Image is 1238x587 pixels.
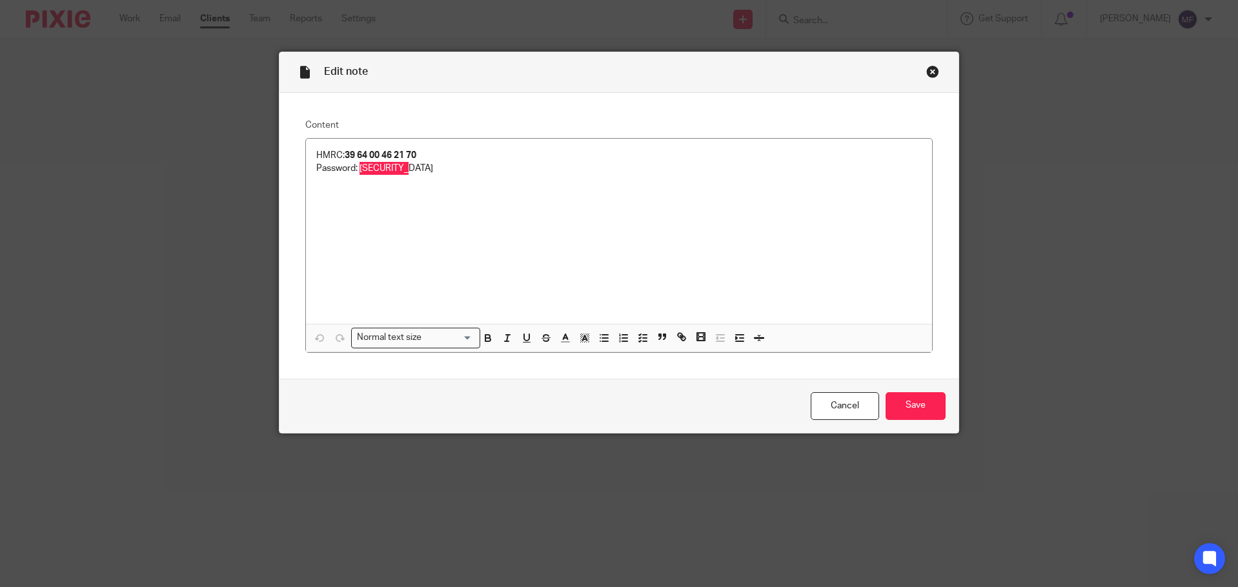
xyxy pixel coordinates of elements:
[926,65,939,78] div: Close this dialog window
[425,331,472,344] input: Search for option
[351,328,480,348] div: Search for option
[354,331,425,344] span: Normal text size
[345,151,416,160] strong: 39 64 00 46 21 70
[305,119,933,132] label: Content
[316,149,922,162] p: HMRC:
[324,66,368,77] span: Edit note
[886,392,946,420] input: Save
[811,392,879,420] a: Cancel
[316,162,922,175] p: Password: [SECURITY_DATA]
